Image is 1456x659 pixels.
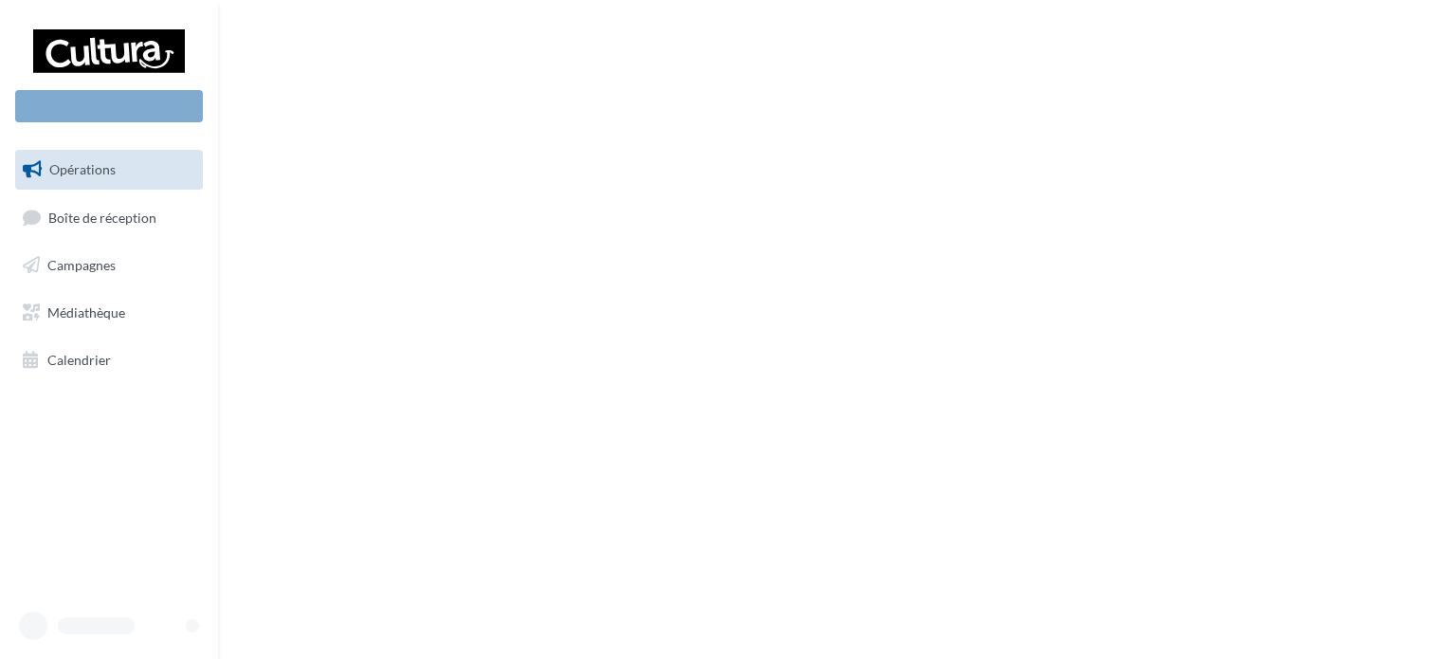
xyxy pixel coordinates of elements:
a: Boîte de réception [11,197,207,238]
span: Calendrier [47,351,111,367]
span: Opérations [49,161,116,177]
a: Campagnes [11,246,207,285]
a: Calendrier [11,340,207,380]
span: Médiathèque [47,304,125,320]
span: Boîte de réception [48,209,156,225]
a: Opérations [11,150,207,190]
a: Médiathèque [11,293,207,333]
div: Nouvelle campagne [15,90,203,122]
span: Campagnes [47,257,116,273]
